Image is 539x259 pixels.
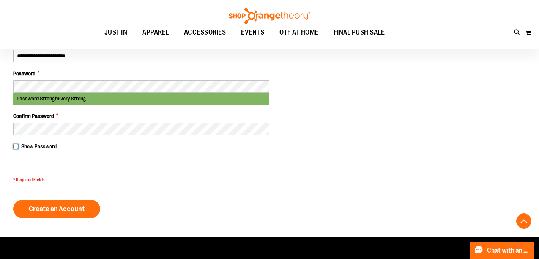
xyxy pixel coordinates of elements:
[142,24,169,41] span: APPAREL
[516,213,531,229] button: Back To Top
[13,112,54,120] span: Confirm Password
[487,247,530,254] span: Chat with an Expert
[184,24,226,41] span: ACCESSORIES
[241,24,264,41] span: EVENTS
[60,96,86,102] span: Very Strong
[228,8,311,24] img: Shop Orangetheory
[334,24,385,41] span: FINAL PUSH SALE
[21,143,57,149] span: Show Password
[470,242,535,259] button: Chat with an Expert
[13,93,269,105] div: Password Strength:
[279,24,318,41] span: OTF AT HOME
[104,24,128,41] span: JUST IN
[29,205,85,213] span: Create an Account
[13,70,35,77] span: Password
[13,177,269,183] span: * Required Fields
[13,200,100,218] button: Create an Account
